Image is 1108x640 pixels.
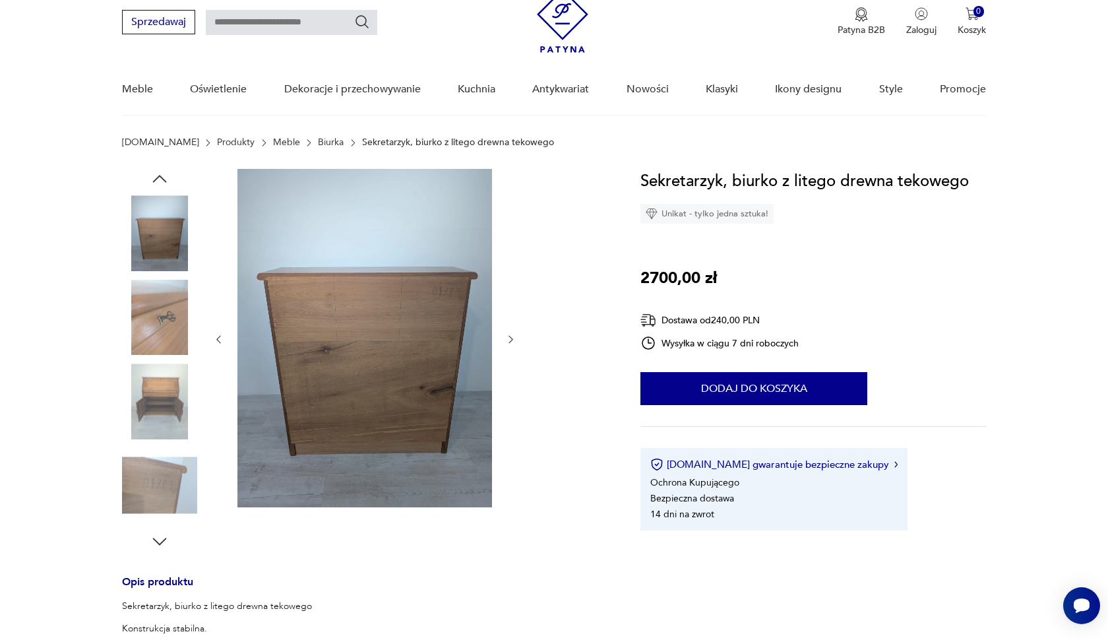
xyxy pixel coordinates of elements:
img: Zdjęcie produktu Sekretarzyk, biurko z litego drewna tekowego [122,280,197,355]
p: Zaloguj [906,24,937,36]
a: Ikony designu [775,64,842,115]
img: Ikona medalu [855,7,868,22]
iframe: Smartsupp widget button [1063,587,1100,624]
button: 0Koszyk [958,7,986,36]
p: Sekretarzyk, biurko z litego drewna tekowego [122,600,431,613]
img: Zdjęcie produktu Sekretarzyk, biurko z litego drewna tekowego [122,448,197,523]
button: Sprzedawaj [122,10,195,34]
a: Biurka [318,137,344,148]
p: Patyna B2B [838,24,885,36]
p: Sekretarzyk, biurko z litego drewna tekowego [362,137,554,148]
img: Ikona strzałki w prawo [894,461,898,468]
div: Dostawa od 240,00 PLN [640,312,799,329]
a: Klasyki [706,64,738,115]
img: Ikonka użytkownika [915,7,928,20]
a: Sprzedawaj [122,18,195,28]
p: Koszyk [958,24,986,36]
h3: Opis produktu [122,578,609,600]
img: Ikona koszyka [966,7,979,20]
li: 14 dni na zwrot [650,508,714,521]
button: Patyna B2B [838,7,885,36]
img: Ikona diamentu [646,208,658,220]
a: [DOMAIN_NAME] [122,137,199,148]
h1: Sekretarzyk, biurko z litego drewna tekowego [640,169,969,194]
a: Style [879,64,903,115]
a: Kuchnia [458,64,495,115]
img: Zdjęcie produktu Sekretarzyk, biurko z litego drewna tekowego [122,195,197,271]
a: Promocje [940,64,986,115]
li: Ochrona Kupującego [650,476,739,489]
a: Ikona medaluPatyna B2B [838,7,885,36]
a: Dekoracje i przechowywanie [284,64,421,115]
a: Meble [273,137,300,148]
a: Antykwariat [532,64,589,115]
p: 2700,00 zł [640,266,717,291]
button: Dodaj do koszyka [640,372,867,405]
img: Zdjęcie produktu Sekretarzyk, biurko z litego drewna tekowego [122,364,197,439]
button: Zaloguj [906,7,937,36]
img: Zdjęcie produktu Sekretarzyk, biurko z litego drewna tekowego [237,169,492,507]
p: Konstrukcja stabilna. [122,622,431,635]
button: [DOMAIN_NAME] gwarantuje bezpieczne zakupy [650,458,898,471]
img: Ikona certyfikatu [650,458,663,471]
div: Wysyłka w ciągu 7 dni roboczych [640,335,799,351]
li: Bezpieczna dostawa [650,492,734,505]
a: Oświetlenie [190,64,247,115]
div: Unikat - tylko jedna sztuka! [640,204,774,224]
a: Nowości [627,64,669,115]
button: Szukaj [354,14,370,30]
a: Meble [122,64,153,115]
a: Produkty [217,137,255,148]
div: 0 [973,6,985,17]
img: Ikona dostawy [640,312,656,329]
